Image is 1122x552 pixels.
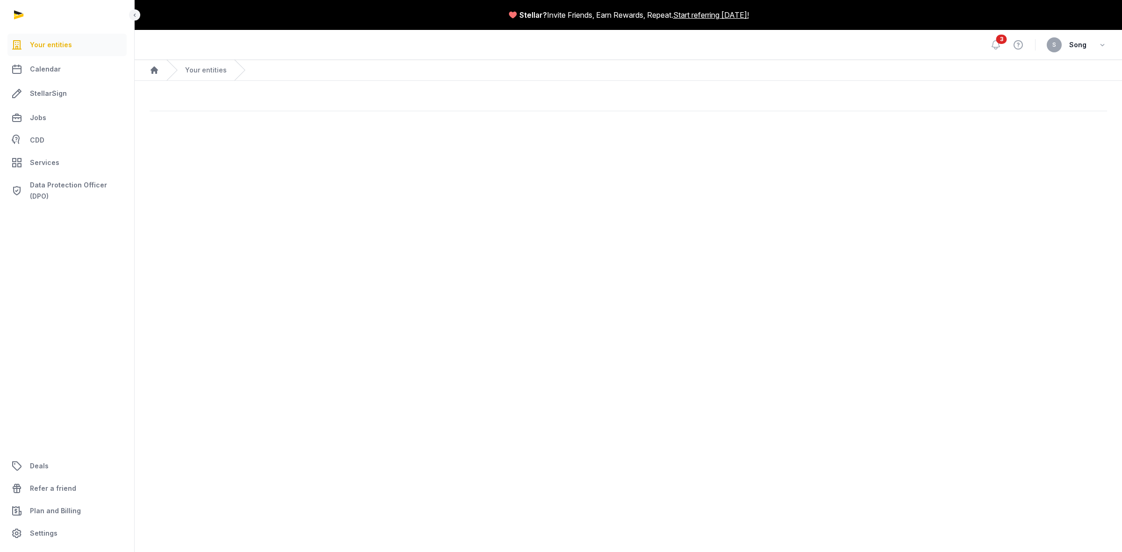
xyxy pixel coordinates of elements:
[30,88,67,99] span: StellarSign
[7,477,127,500] a: Refer a friend
[30,483,76,494] span: Refer a friend
[7,455,127,477] a: Deals
[30,505,81,516] span: Plan and Billing
[30,179,123,202] span: Data Protection Officer (DPO)
[30,460,49,472] span: Deals
[185,65,227,75] a: Your entities
[7,82,127,105] a: StellarSign
[30,528,58,539] span: Settings
[30,112,46,123] span: Jobs
[135,60,1122,81] nav: Breadcrumb
[30,135,44,146] span: CDD
[7,176,127,206] a: Data Protection Officer (DPO)
[7,34,127,56] a: Your entities
[1047,37,1062,52] button: S
[1052,42,1056,48] span: S
[7,522,127,545] a: Settings
[7,131,127,150] a: CDD
[7,107,127,129] a: Jobs
[519,9,547,21] span: Stellar?
[7,500,127,522] a: Plan and Billing
[673,9,749,21] a: Start referring [DATE]!
[30,64,61,75] span: Calendar
[30,39,72,50] span: Your entities
[30,157,59,168] span: Services
[7,58,127,80] a: Calendar
[1069,39,1086,50] span: Song
[7,151,127,174] a: Services
[996,35,1007,44] span: 3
